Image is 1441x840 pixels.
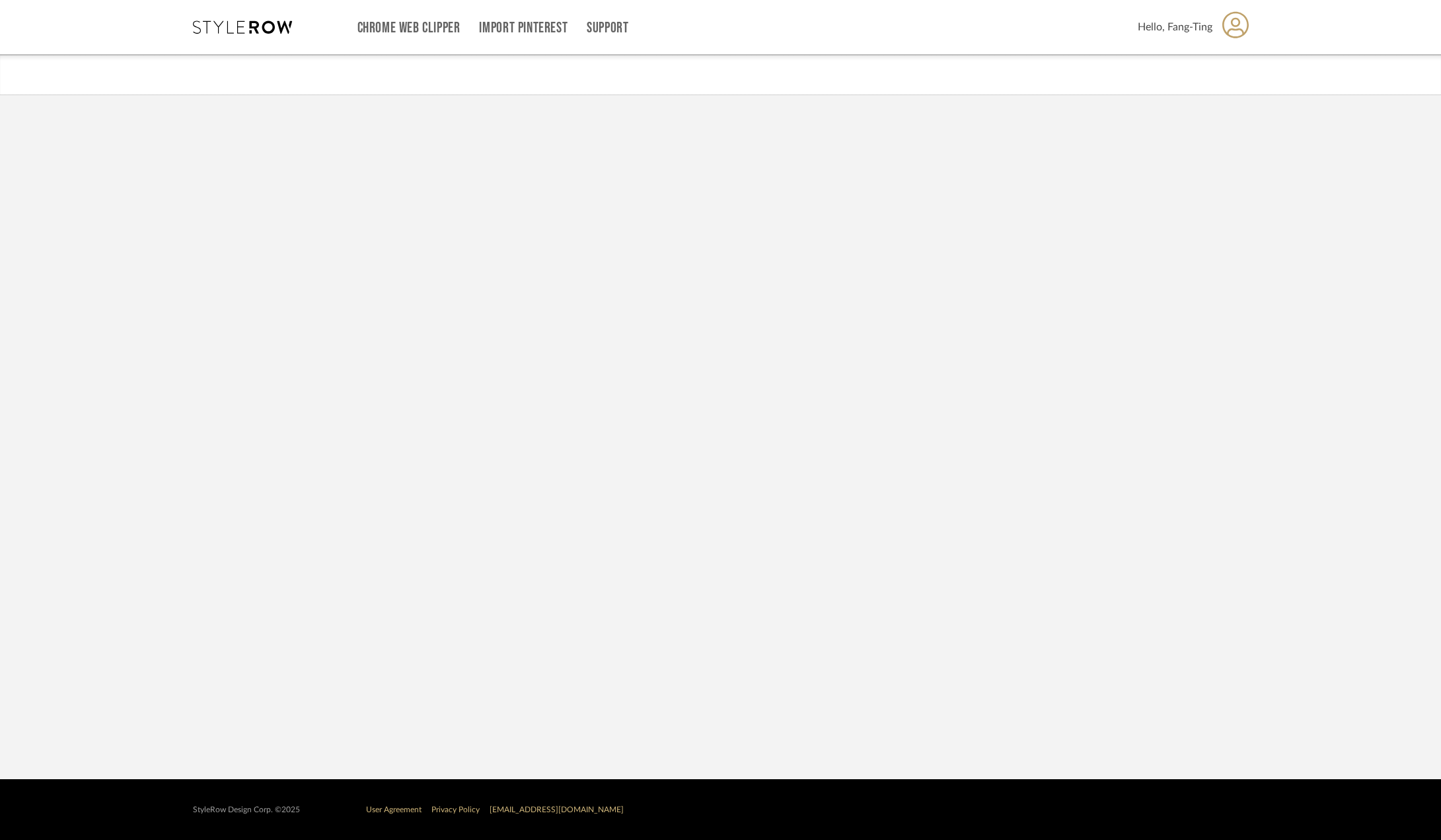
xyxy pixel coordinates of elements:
a: Chrome Web Clipper [357,22,461,34]
a: Import Pinterest [479,22,568,34]
div: StyleRow Design Corp. ©2025 [193,805,300,815]
a: User Agreement [366,806,422,814]
a: Privacy Policy [431,806,480,814]
a: Support [587,22,628,34]
span: Hello, Fang-Ting [1138,19,1212,35]
a: [EMAIL_ADDRESS][DOMAIN_NAME] [490,806,624,814]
